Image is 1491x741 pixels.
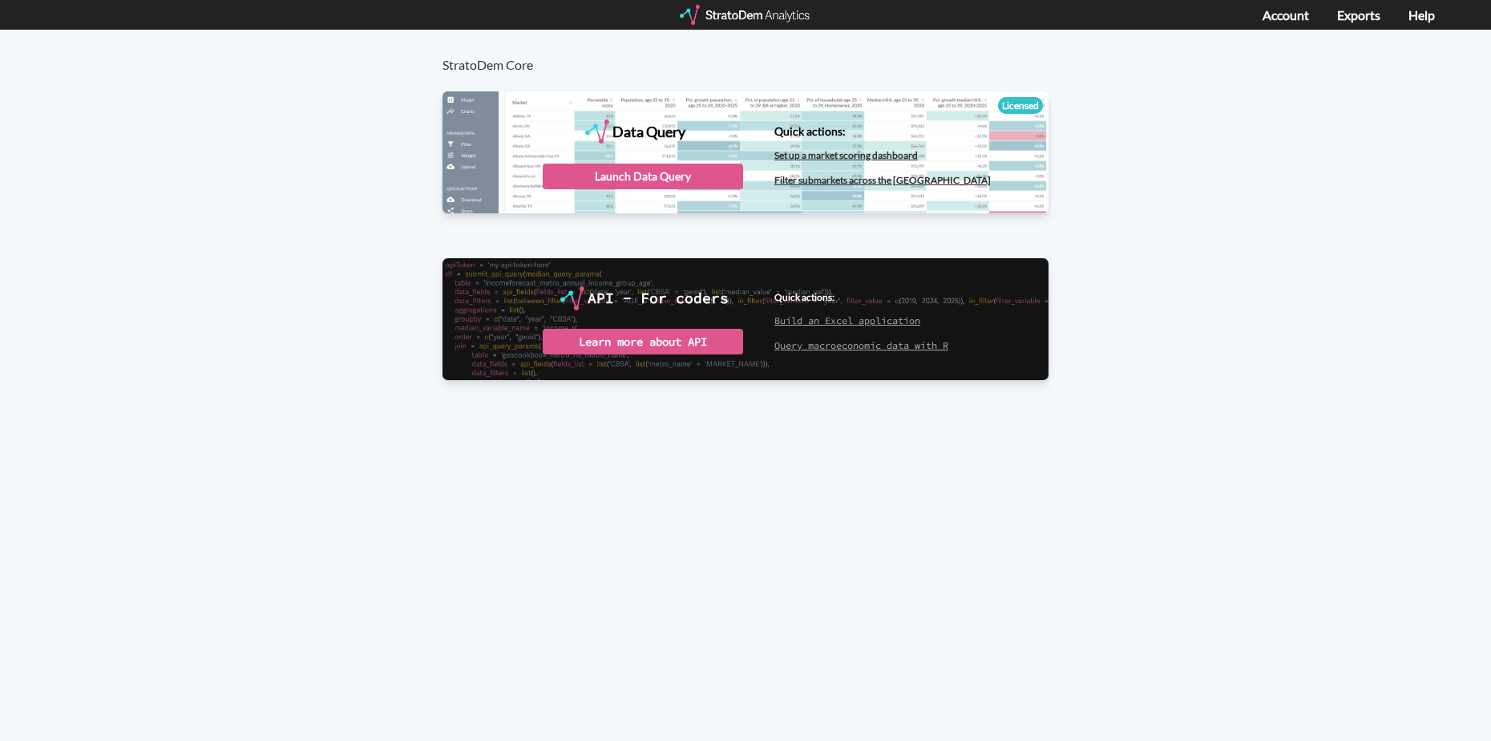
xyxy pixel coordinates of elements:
div: Launch Data Query [543,164,743,189]
div: Data Query [612,119,685,144]
a: Set up a market scoring dashboard [774,149,918,161]
a: Exports [1337,7,1380,22]
h3: StratoDem Core [442,30,1065,72]
div: Licensed [998,97,1043,114]
h4: Quick actions: [774,125,991,137]
div: API - For coders [588,286,729,310]
a: Filter submarkets across the [GEOGRAPHIC_DATA] [774,174,991,186]
a: Build an Excel application [774,314,920,326]
a: Query macroeconomic data with R [774,339,948,351]
a: Account [1263,7,1309,22]
a: Help [1408,7,1435,22]
div: Learn more about API [543,329,743,354]
h4: Quick actions: [774,292,948,302]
